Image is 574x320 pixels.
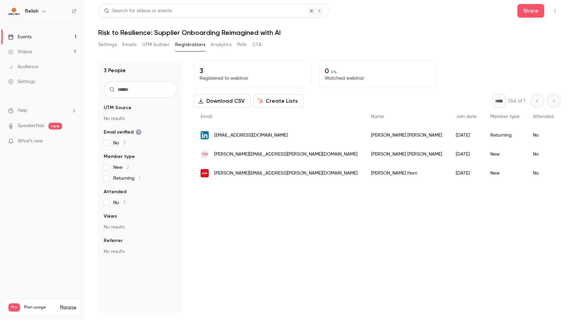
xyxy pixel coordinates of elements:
[331,69,337,74] span: 0 %
[18,122,44,129] a: SpeakerHub
[8,63,38,70] div: Audience
[214,151,357,158] span: [PERSON_NAME][EMAIL_ADDRESS][PERSON_NAME][DOMAIN_NAME]
[325,67,430,75] p: 0
[325,75,430,82] p: Watched webinar
[371,114,384,119] span: Name
[104,129,142,136] span: Email verified
[98,28,560,37] h1: Risk to Resilience: Supplier Onboarding Reimagined with AI
[449,126,484,145] div: [DATE]
[201,114,212,119] span: Email
[8,34,32,40] div: Events
[484,164,526,183] div: New
[24,305,56,310] span: Plan usage
[104,104,178,255] section: facet-groups
[194,94,250,108] button: Download CSV
[456,114,477,119] span: Join date
[200,67,305,75] p: 3
[8,48,32,55] div: Videos
[104,248,178,255] p: No results
[508,98,525,104] p: Out of 1
[201,131,209,139] img: linkedin.com
[449,145,484,164] div: [DATE]
[200,75,305,82] p: Registered to webinar
[104,104,131,111] span: UTM Source
[113,175,140,182] span: Returning
[104,213,117,220] span: Views
[201,169,209,177] img: aon.com
[526,164,560,183] div: No
[18,138,43,145] span: What's new
[127,165,129,170] span: 2
[48,123,62,129] span: new
[175,39,205,50] button: Registrations
[533,114,554,119] span: Attended
[142,39,170,50] button: UTM builder
[253,94,304,108] button: Create Lists
[202,151,208,157] span: TM
[364,145,449,164] div: [PERSON_NAME] [PERSON_NAME]
[484,126,526,145] div: Returning
[8,107,77,114] li: help-dropdown-opener
[122,39,137,50] button: Emails
[123,141,125,145] span: 3
[104,115,178,122] p: No results
[104,153,135,160] span: Member type
[104,224,178,231] p: No results
[214,170,357,177] span: [PERSON_NAME][EMAIL_ADDRESS][PERSON_NAME][DOMAIN_NAME]
[113,140,125,146] span: No
[364,164,449,183] div: [PERSON_NAME] Horn
[98,39,117,50] button: Settings
[68,138,77,144] iframe: Noticeable Trigger
[113,199,125,206] span: No
[8,78,35,85] div: Settings
[8,6,19,17] img: Relish
[364,126,449,145] div: [PERSON_NAME] [PERSON_NAME]
[526,145,560,164] div: No
[60,305,76,310] a: Manage
[25,8,38,15] h6: Relish
[139,176,140,181] span: 1
[214,132,288,139] span: [EMAIL_ADDRESS][DOMAIN_NAME]
[526,126,560,145] div: No
[484,145,526,164] div: New
[8,303,20,312] span: Pro
[517,4,544,18] button: Share
[123,200,125,205] span: 3
[104,7,172,15] div: Search for videos or events
[237,39,247,50] button: Polls
[104,188,126,195] span: Attended
[104,66,126,75] h1: 3 People
[104,237,123,244] span: Referrer
[449,164,484,183] div: [DATE]
[18,107,27,114] span: Help
[252,39,262,50] button: CTA
[113,164,129,171] span: New
[211,39,232,50] button: Analytics
[490,114,519,119] span: Member type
